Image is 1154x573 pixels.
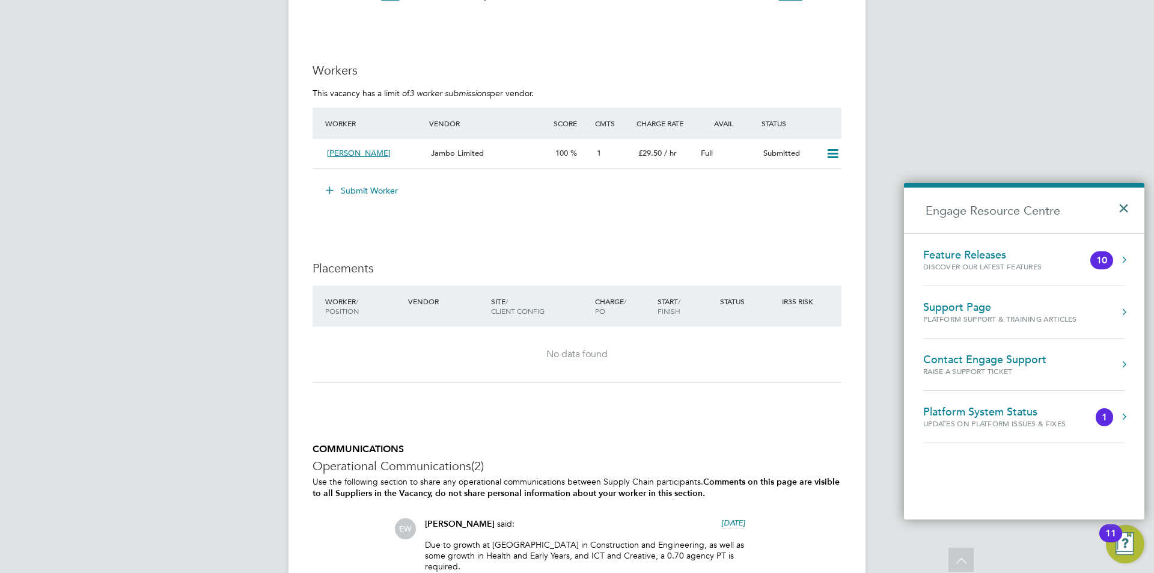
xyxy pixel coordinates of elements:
button: Submit Worker [317,181,408,200]
span: / hr [664,148,677,158]
div: Charge [592,290,655,322]
span: Jambo Limited [431,148,484,158]
h3: Placements [313,260,841,276]
div: Charge Rate [633,112,696,134]
div: Feature Releases [923,248,1066,262]
div: Engage Resource Centre [904,183,1144,519]
span: [PERSON_NAME] [425,519,495,529]
div: Worker [322,112,426,134]
div: Status [717,290,780,312]
span: / Finish [658,296,680,316]
div: No data found [325,348,829,361]
div: Support Page [923,301,1077,314]
div: Start [655,290,717,322]
h2: Engage Resource Centre [904,188,1144,233]
div: Platform System Status [923,405,1090,418]
span: 100 [555,148,568,158]
span: / Position [325,296,359,316]
p: Use the following section to share any operational communications between Supply Chain participants. [313,476,841,499]
div: Submitted [759,144,821,164]
div: Discover our latest features [923,262,1066,272]
span: (2) [471,458,484,474]
span: EW [395,518,416,539]
div: Vendor [426,112,551,134]
div: Updates on Platform Issues & Fixes [923,418,1090,429]
h3: Operational Communications [313,458,841,474]
button: Open Resource Center, 11 new notifications [1106,525,1144,563]
span: [DATE] [721,518,745,528]
div: IR35 Risk [779,290,820,312]
div: Avail [696,112,759,134]
div: Raise a Support Ticket [923,366,1046,376]
div: Site [488,290,592,322]
h3: Workers [313,63,841,78]
div: Worker [322,290,405,322]
p: Due to growth at [GEOGRAPHIC_DATA] in Construction and Engineering, as well as some growth in Hea... [425,539,745,572]
div: Score [551,112,592,134]
span: / Client Config [491,296,545,316]
span: Full [701,148,713,158]
div: 11 [1105,533,1116,549]
div: Status [759,112,841,134]
em: 3 worker submissions [409,88,490,99]
span: £29.50 [638,148,662,158]
div: Vendor [405,290,488,312]
span: said: [497,518,514,529]
div: Cmts [592,112,633,134]
button: Close [1118,191,1135,218]
b: Comments on this page are visible to all Suppliers in the Vacancy, do not share personal informat... [313,477,840,498]
span: [PERSON_NAME] [327,148,391,158]
p: This vacancy has a limit of per vendor. [313,88,841,99]
div: Contact Engage Support [923,353,1046,366]
span: 1 [597,148,601,158]
span: / PO [595,296,626,316]
h5: COMMUNICATIONS [313,443,841,456]
div: Platform Support & Training Articles [923,314,1077,324]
